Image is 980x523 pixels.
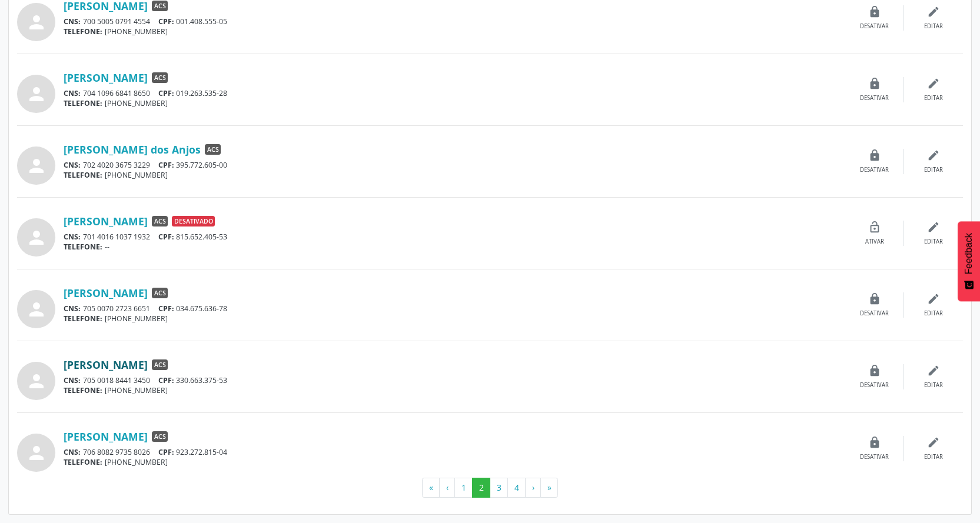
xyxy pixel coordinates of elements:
ul: Pagination [17,478,963,498]
i: edit [927,5,940,18]
i: lock [868,292,881,305]
i: edit [927,221,940,234]
span: ACS [152,359,168,370]
i: person [26,155,47,176]
div: [PHONE_NUMBER] [64,26,845,36]
i: lock [868,5,881,18]
div: Editar [924,22,943,31]
div: Editar [924,166,943,174]
span: CNS: [64,375,81,385]
span: CPF: [158,160,174,170]
div: 701 4016 1037 1932 815.652.405-53 [64,232,845,242]
div: Desativar [860,22,889,31]
i: person [26,299,47,320]
button: Go to page 1 [454,478,473,498]
button: Go to page 2 [472,478,490,498]
span: CNS: [64,304,81,314]
span: CPF: [158,447,174,457]
div: -- [64,242,845,252]
i: person [26,442,47,464]
span: TELEFONE: [64,98,102,108]
span: CNS: [64,160,81,170]
div: 705 0070 2723 6651 034.675.636-78 [64,304,845,314]
div: 704 1096 6841 8650 019.263.535-28 [64,88,845,98]
div: 702 4020 3675 3229 395.772.605-00 [64,160,845,170]
div: 705 0018 8441 3450 330.663.375-53 [64,375,845,385]
div: Desativar [860,94,889,102]
div: Editar [924,94,943,102]
span: CPF: [158,232,174,242]
span: TELEFONE: [64,242,102,252]
span: ACS [152,1,168,11]
i: lock [868,364,881,377]
i: edit [927,77,940,90]
button: Go to previous page [439,478,455,498]
i: person [26,12,47,33]
div: [PHONE_NUMBER] [64,314,845,324]
button: Feedback - Mostrar pesquisa [958,221,980,301]
a: [PERSON_NAME] [64,430,148,443]
a: [PERSON_NAME] [64,358,148,371]
button: Go to page 3 [490,478,508,498]
div: [PHONE_NUMBER] [64,170,845,180]
span: Feedback [964,233,974,274]
div: Desativar [860,453,889,461]
i: lock_open [868,221,881,234]
a: [PERSON_NAME] [64,287,148,299]
button: Go to first page [422,478,440,498]
i: edit [927,364,940,377]
button: Go to last page [540,478,558,498]
span: CNS: [64,232,81,242]
div: [PHONE_NUMBER] [64,457,845,467]
i: edit [927,436,940,449]
span: CPF: [158,304,174,314]
span: CNS: [64,88,81,98]
span: CPF: [158,88,174,98]
div: Editar [924,381,943,389]
div: Editar [924,453,943,461]
div: Ativar [865,238,884,246]
span: ACS [205,144,221,155]
a: [PERSON_NAME] [64,71,148,84]
a: [PERSON_NAME] dos Anjos [64,143,201,156]
span: CNS: [64,16,81,26]
div: Editar [924,309,943,318]
i: edit [927,149,940,162]
div: [PHONE_NUMBER] [64,385,845,395]
div: Desativar [860,166,889,174]
span: ACS [152,72,168,83]
div: Desativar [860,381,889,389]
span: TELEFONE: [64,385,102,395]
span: CNS: [64,447,81,457]
span: ACS [152,288,168,298]
i: lock [868,77,881,90]
i: lock [868,436,881,449]
div: 700 5005 0791 4554 001.408.555-05 [64,16,845,26]
i: lock [868,149,881,162]
span: TELEFONE: [64,26,102,36]
a: [PERSON_NAME] [64,215,148,228]
button: Go to next page [525,478,541,498]
i: person [26,371,47,392]
span: ACS [152,216,168,226]
span: TELEFONE: [64,170,102,180]
span: TELEFONE: [64,314,102,324]
div: [PHONE_NUMBER] [64,98,845,108]
button: Go to page 4 [507,478,526,498]
i: edit [927,292,940,305]
div: Editar [924,238,943,246]
span: CPF: [158,375,174,385]
i: person [26,227,47,248]
div: 706 8082 9735 8026 923.272.815-04 [64,447,845,457]
i: person [26,84,47,105]
span: ACS [152,431,168,442]
span: TELEFONE: [64,457,102,467]
div: Desativar [860,309,889,318]
span: Desativado [172,216,215,226]
span: CPF: [158,16,174,26]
